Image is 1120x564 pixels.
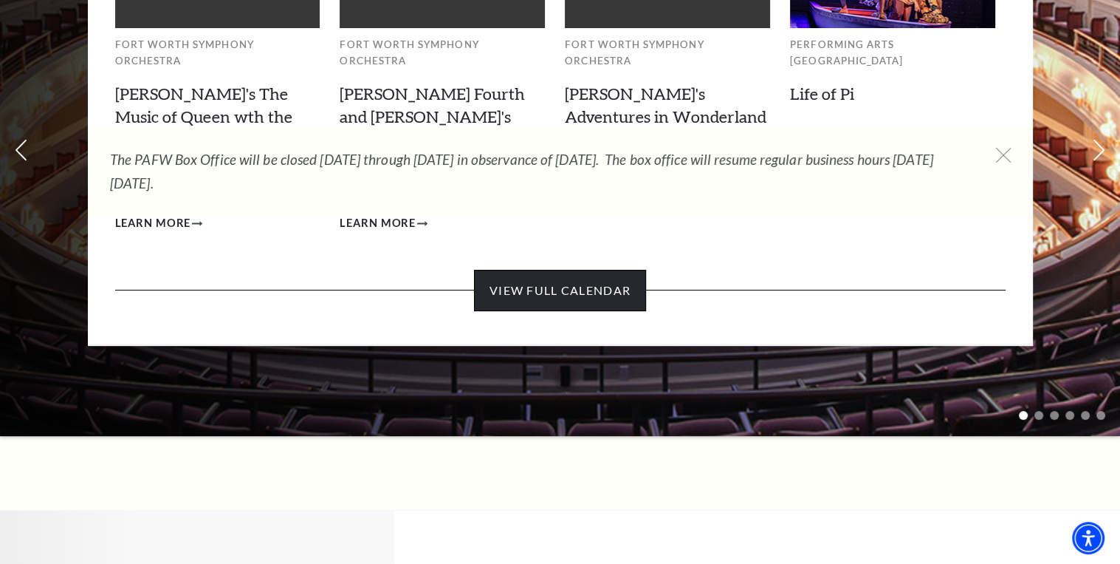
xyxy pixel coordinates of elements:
em: The PAFW Box Office will be closed [DATE] through [DATE] in observance of [DATE]. The box office ... [110,151,933,191]
a: Learn More Windborne's The Music of Queen wth the FWSO [115,214,203,233]
a: Learn More Brahms Fourth and Grieg's Piano Concerto [340,214,427,233]
a: Life of Pi [790,84,854,103]
p: Performing Arts [GEOGRAPHIC_DATA] [790,36,995,69]
p: [DATE]-[DATE] [790,124,995,146]
p: Fort Worth Symphony Orchestra [115,36,320,69]
a: [PERSON_NAME] Fourth and [PERSON_NAME]'s Piano Concerto [340,84,525,149]
span: Learn More [340,214,416,233]
p: Fort Worth Symphony Orchestra [565,36,770,69]
a: [PERSON_NAME]'s The Music of Queen wth the FWSO [115,84,292,149]
a: View Full Calendar [474,270,646,311]
span: Learn More [115,214,191,233]
p: Fort Worth Symphony Orchestra [340,36,545,69]
a: [PERSON_NAME]'s Adventures in Wonderland [565,84,766,126]
div: Accessibility Menu [1072,522,1104,554]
